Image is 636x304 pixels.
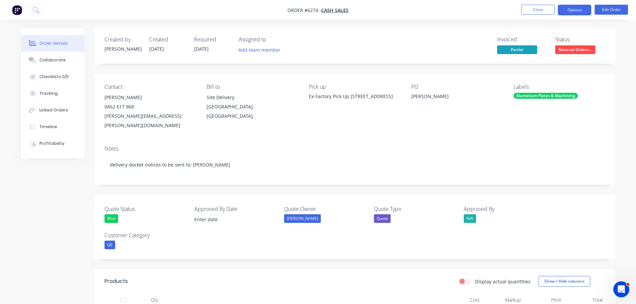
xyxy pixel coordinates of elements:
[513,84,605,90] div: Labels
[513,93,578,99] div: Aluminium Plates & Machining
[207,102,298,121] div: [GEOGRAPHIC_DATA], [GEOGRAPHIC_DATA],
[21,135,84,152] button: Profitability
[194,36,231,43] div: Required
[207,84,298,90] div: Bill to
[104,145,605,152] div: Notes
[555,45,595,54] span: Material Ordere...
[235,45,284,54] button: Add team member
[613,281,629,297] iframe: Intercom live chat
[21,118,84,135] button: Timeline
[239,36,305,43] div: Assigned to
[374,205,457,213] label: Quote Type
[321,7,349,13] a: Cash Sales
[239,45,284,54] button: Add team member
[12,5,22,15] img: Factory
[555,36,605,43] div: Status
[21,52,84,68] button: Collaborate
[287,7,321,13] span: Order #6274 -
[104,93,196,102] div: [PERSON_NAME]
[104,277,128,285] div: Products
[149,46,164,52] span: [DATE]
[149,36,186,43] div: Created
[39,57,66,63] div: Collaborate
[309,84,400,90] div: Pick up
[104,205,188,213] label: Quote Status
[104,214,118,223] div: Won
[309,93,400,100] div: Ex-Factory Pick Up [STREET_ADDRESS]
[475,278,531,285] label: Display actual quantities
[558,5,591,15] button: Options
[104,102,196,111] div: 0452 617 968
[521,5,555,15] button: Close
[411,93,495,102] div: [PERSON_NAME]
[104,93,196,130] div: [PERSON_NAME]0452 617 968[PERSON_NAME][EMAIL_ADDRESS][PERSON_NAME][DOMAIN_NAME]
[39,107,68,113] div: Linked Orders
[497,45,537,54] span: Partial
[39,40,68,46] div: Order details
[39,74,69,80] div: Checklists 0/0
[284,205,368,213] label: Quote Owner
[411,84,503,90] div: PO
[464,205,547,213] label: Approved By
[207,93,298,102] div: Site Delivery
[21,102,84,118] button: Linked Orders
[284,214,321,223] div: [PERSON_NAME]
[539,276,590,287] button: Show / Hide columns
[104,241,115,249] div: GE
[104,45,141,52] div: [PERSON_NAME]
[374,214,391,223] div: Quote
[21,85,84,102] button: Tracking
[104,155,605,175] div: delivery docket notices to be sent to: [PERSON_NAME]
[194,46,209,52] span: [DATE]
[555,45,595,55] button: Material Ordere...
[39,124,57,130] div: Timeline
[595,5,628,15] button: Edit Order
[104,231,188,239] label: Customer Category
[104,111,196,130] div: [PERSON_NAME][EMAIL_ADDRESS][PERSON_NAME][DOMAIN_NAME]
[39,90,58,96] div: Tracking
[104,84,196,90] div: Contact
[104,36,141,43] div: Created by
[190,215,273,225] input: Enter date
[21,68,84,85] button: Checklists 0/0
[464,214,476,223] div: N/A
[21,35,84,52] button: Order details
[497,36,547,43] div: Invoiced
[207,93,298,121] div: Site Delivery[GEOGRAPHIC_DATA], [GEOGRAPHIC_DATA],
[39,140,64,146] div: Profitability
[194,205,278,213] label: Approved By Date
